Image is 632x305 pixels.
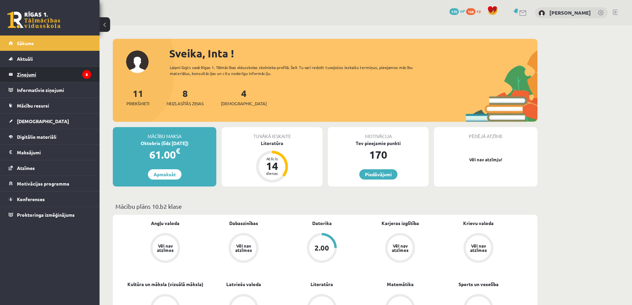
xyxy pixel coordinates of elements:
[169,45,537,61] div: Sveika, Inta !
[466,8,484,14] a: 168 xp
[538,10,545,17] img: Inta Žitkusa
[226,281,261,288] a: Latviešu valoda
[229,220,258,227] a: Dabaszinības
[113,147,216,163] div: 61.00
[9,129,91,144] a: Digitālie materiāli
[450,8,465,14] a: 170 mP
[311,281,333,288] a: Literatūra
[126,100,149,107] span: Priekšmeti
[476,8,481,14] span: xp
[262,157,282,161] div: Atlicis
[9,114,91,129] a: [DEMOGRAPHIC_DATA]
[126,87,149,107] a: 11Priekšmeti
[222,140,322,184] a: Literatūra Atlicis 14 dienas
[9,145,91,160] a: Maksājumi
[17,145,91,160] legend: Maksājumi
[382,220,419,227] a: Karjeras izglītība
[17,40,34,46] span: Sākums
[469,244,488,252] div: Vēl nav atzīmes
[328,147,429,163] div: 170
[170,64,425,76] div: Laipni lūgts savā Rīgas 1. Tālmācības vidusskolas skolnieka profilā. Šeit Tu vari redzēt tuvojošo...
[361,233,439,264] a: Vēl nav atzīmes
[463,220,494,227] a: Krievu valoda
[9,191,91,207] a: Konferences
[387,281,414,288] a: Matemātika
[434,127,537,140] div: Pēdējā atzīme
[17,118,69,124] span: [DEMOGRAPHIC_DATA]
[17,134,56,140] span: Digitālie materiāli
[167,100,204,107] span: Neizlasītās ziņas
[17,165,35,171] span: Atzīmes
[17,196,45,202] span: Konferences
[221,87,267,107] a: 4[DEMOGRAPHIC_DATA]
[9,160,91,176] a: Atzīmes
[460,8,465,14] span: mP
[148,169,181,180] a: Apmaksāt
[437,156,534,163] p: Vēl nav atzīmju!
[9,207,91,222] a: Proktoringa izmēģinājums
[113,127,216,140] div: Mācību maksa
[328,140,429,147] div: Tev pieejamie punkti
[222,127,322,140] div: Tuvākā ieskaite
[450,8,459,15] span: 170
[221,100,267,107] span: [DEMOGRAPHIC_DATA]
[312,220,332,227] a: Datorika
[262,161,282,171] div: 14
[328,127,429,140] div: Motivācija
[204,233,283,264] a: Vēl nav atzīmes
[17,56,33,62] span: Aktuāli
[234,244,253,252] div: Vēl nav atzīmes
[9,67,91,82] a: Ziņojumi8
[113,140,216,147] div: Oktobris (līdz [DATE])
[167,87,204,107] a: 8Neizlasītās ziņas
[176,146,180,156] span: €
[17,103,49,109] span: Mācību resursi
[115,202,535,211] p: Mācību plāns 10.b2 klase
[9,82,91,98] a: Informatīvie ziņojumi
[9,176,91,191] a: Motivācijas programma
[458,281,499,288] a: Sports un veselība
[359,169,397,180] a: Piedāvājumi
[9,98,91,113] a: Mācību resursi
[9,36,91,51] a: Sākums
[17,67,91,82] legend: Ziņojumi
[17,181,69,187] span: Motivācijas programma
[262,171,282,175] div: dienas
[222,140,322,147] div: Literatūra
[127,281,203,288] a: Kultūra un māksla (vizuālā māksla)
[156,244,175,252] div: Vēl nav atzīmes
[82,70,91,79] i: 8
[315,244,329,252] div: 2.00
[439,233,518,264] a: Vēl nav atzīmes
[7,12,60,28] a: Rīgas 1. Tālmācības vidusskola
[9,51,91,66] a: Aktuāli
[151,220,179,227] a: Angļu valoda
[283,233,361,264] a: 2.00
[466,8,475,15] span: 168
[391,244,409,252] div: Vēl nav atzīmes
[126,233,204,264] a: Vēl nav atzīmes
[549,9,591,16] a: [PERSON_NAME]
[17,212,75,218] span: Proktoringa izmēģinājums
[17,82,91,98] legend: Informatīvie ziņojumi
